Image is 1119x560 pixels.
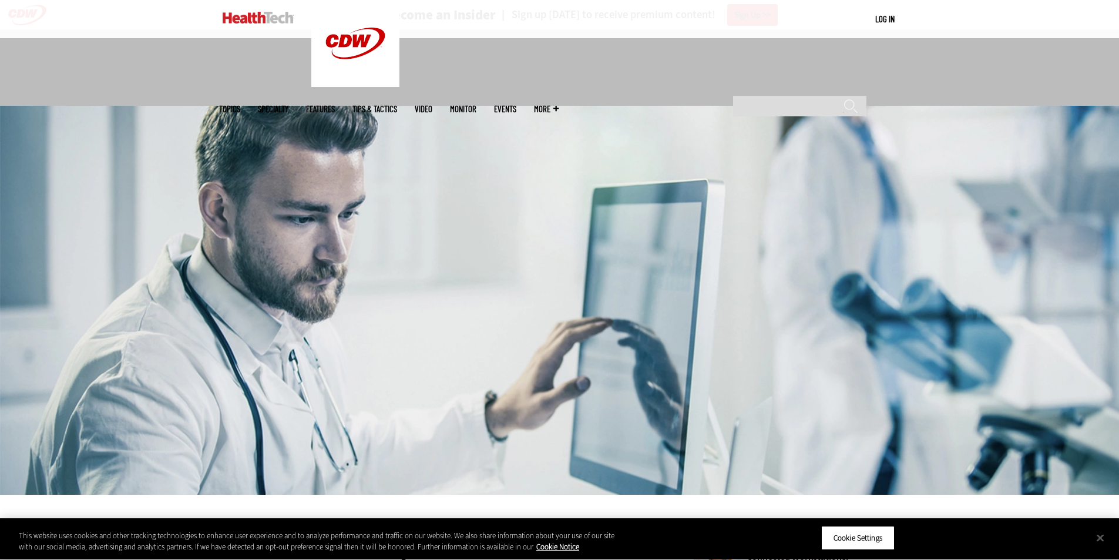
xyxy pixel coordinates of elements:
div: User menu [875,13,895,25]
a: Video [415,105,432,113]
div: This website uses cookies and other tracking technologies to enhance user experience and to analy... [19,530,616,553]
a: Events [494,105,516,113]
a: CDW [311,78,399,90]
span: Topics [219,105,240,113]
a: Features [306,105,335,113]
a: Tips & Tactics [352,105,397,113]
a: MonITor [450,105,476,113]
button: Cookie Settings [821,526,895,551]
img: Home [223,12,294,24]
span: More [534,105,559,113]
a: More information about your privacy [536,542,579,552]
a: Log in [875,14,895,24]
button: Close [1087,525,1113,551]
span: Specialty [258,105,288,113]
